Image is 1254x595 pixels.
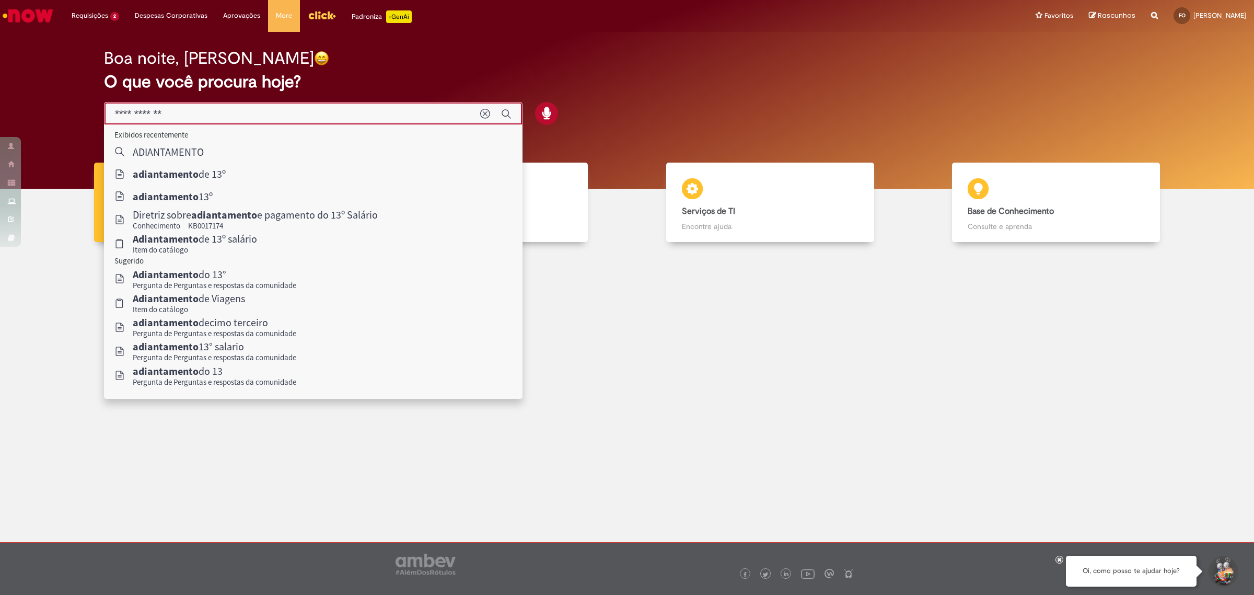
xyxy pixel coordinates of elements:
[1179,12,1186,19] span: FO
[784,571,789,578] img: logo_footer_linkedin.png
[223,10,260,21] span: Aprovações
[913,163,1200,243] a: Base de Conhecimento Consulte e aprenda
[104,73,1150,91] h2: O que você procura hoje?
[742,572,748,577] img: logo_footer_facebook.png
[386,10,412,23] p: +GenAi
[1,5,55,26] img: ServiceNow
[104,49,314,67] h2: Boa noite, [PERSON_NAME]
[825,569,834,578] img: logo_footer_workplace.png
[968,206,1054,216] b: Base de Conhecimento
[72,10,108,21] span: Requisições
[682,206,735,216] b: Serviços de TI
[55,163,341,243] a: Tirar dúvidas Tirar dúvidas com Lupi Assist e Gen Ai
[276,10,292,21] span: More
[314,51,329,66] img: happy-face.png
[763,572,768,577] img: logo_footer_twitter.png
[1193,11,1246,20] span: [PERSON_NAME]
[844,569,853,578] img: logo_footer_naosei.png
[135,10,207,21] span: Despesas Corporativas
[1066,556,1197,587] div: Oi, como posso te ajudar hoje?
[308,7,336,23] img: click_logo_yellow_360x200.png
[110,12,119,21] span: 2
[1098,10,1135,20] span: Rascunhos
[1044,10,1073,21] span: Favoritos
[352,10,412,23] div: Padroniza
[396,554,456,575] img: logo_footer_ambev_rotulo_gray.png
[627,163,913,243] a: Serviços de TI Encontre ajuda
[968,221,1144,232] p: Consulte e aprenda
[1207,556,1238,587] button: Iniciar Conversa de Suporte
[1089,11,1135,21] a: Rascunhos
[682,221,858,232] p: Encontre ajuda
[801,567,815,580] img: logo_footer_youtube.png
